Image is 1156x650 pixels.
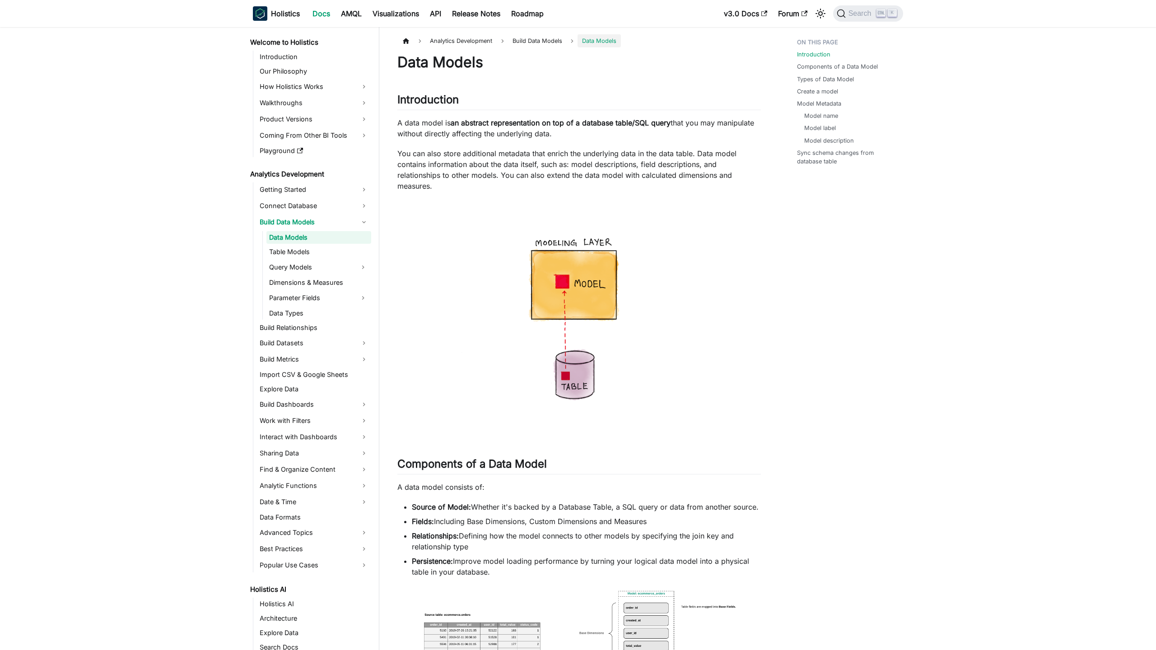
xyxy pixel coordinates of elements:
b: Holistics [271,8,300,19]
span: Data Models [578,34,621,47]
a: Components of a Data Model [797,62,878,71]
p: A data model consists of: [397,482,761,492]
li: Including Base Dimensions, Custom Dimensions and Measures [412,516,761,527]
a: Interact with Dashboards [257,430,371,444]
a: Docs [307,6,336,21]
a: Explore Data [257,627,371,639]
a: Sharing Data [257,446,371,460]
a: Coming From Other BI Tools [257,128,371,143]
a: Visualizations [367,6,424,21]
li: Whether it's backed by a Database Table, a SQL query or data from another source. [412,501,761,512]
a: Home page [397,34,415,47]
p: You can also store additional metadata that enrich the underlying data in the data table. Data mo... [397,148,761,191]
p: A data model is that you may manipulate without directly affecting the underlying data. [397,117,761,139]
button: Search (Ctrl+K) [833,5,903,22]
a: v3.0 Docs [718,6,773,21]
span: Build Data Models [508,34,567,47]
a: Build Datasets [257,336,371,350]
a: Build Data Models [257,215,371,229]
a: Parameter Fields [266,291,355,305]
a: Model description [804,136,854,145]
a: Work with Filters [257,413,371,428]
a: Our Philosophy [257,65,371,78]
a: Getting Started [257,182,371,197]
a: Playground [257,144,371,157]
a: Create a model [797,87,838,96]
h2: Components of a Data Model [397,457,761,474]
span: Search [846,9,877,18]
li: Improve model loading performance by turning your logical data model into a physical table in you... [412,556,761,577]
strong: Fields: [412,517,434,526]
a: Best Practices [257,542,371,556]
a: Product Versions [257,112,371,126]
nav: Breadcrumbs [397,34,761,47]
span: Analytics Development [425,34,497,47]
a: Build Metrics [257,352,371,367]
strong: Persistence: [412,557,453,566]
a: Introduction [257,51,371,63]
a: Data Types [266,307,371,320]
a: Welcome to Holistics [247,36,371,49]
a: Find & Organize Content [257,462,371,477]
a: Walkthroughs [257,96,371,110]
a: Connect Database [257,199,371,213]
a: How Holistics Works [257,79,371,94]
a: Forum [773,6,813,21]
a: Holistics AI [247,583,371,596]
a: Analytics Development [247,168,371,181]
a: Data Formats [257,511,371,524]
a: Analytic Functions [257,478,371,493]
a: Dimensions & Measures [266,276,371,289]
strong: Source of Model: [412,502,471,511]
a: Sync schema changes from database table [797,149,898,166]
h2: Introduction [397,93,761,110]
a: Roadmap [506,6,549,21]
button: Switch between dark and light mode (currently light mode) [813,6,828,21]
a: Types of Data Model [797,75,854,84]
a: Query Models [266,260,355,274]
a: Model name [804,111,838,120]
strong: Relationships: [412,531,459,540]
a: HolisticsHolistics [253,6,300,21]
h1: Data Models [397,53,761,71]
a: Table Models [266,246,371,258]
a: Advanced Topics [257,525,371,540]
a: Build Relationships [257,321,371,334]
a: Model Metadata [797,99,841,108]
a: Popular Use Cases [257,558,371,572]
a: API [424,6,447,21]
a: Model label [804,124,836,132]
a: AMQL [336,6,367,21]
a: Build Dashboards [257,397,371,412]
kbd: K [888,9,897,17]
a: Explore Data [257,383,371,395]
a: Introduction [797,50,830,59]
a: Import CSV & Google Sheets [257,368,371,381]
li: Defining how the model connects to other models by specifying the join key and relationship type [412,530,761,552]
a: Date & Time [257,495,371,509]
img: Holistics [253,6,267,21]
a: Holistics AI [257,598,371,610]
nav: Docs sidebar [244,27,379,650]
button: Expand sidebar category 'Parameter Fields' [355,291,371,305]
a: Release Notes [447,6,506,21]
a: Data Models [266,231,371,244]
a: Architecture [257,612,371,625]
button: Expand sidebar category 'Query Models' [355,260,371,274]
strong: an abstract representation on top of a database table/SQL query [451,118,671,127]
